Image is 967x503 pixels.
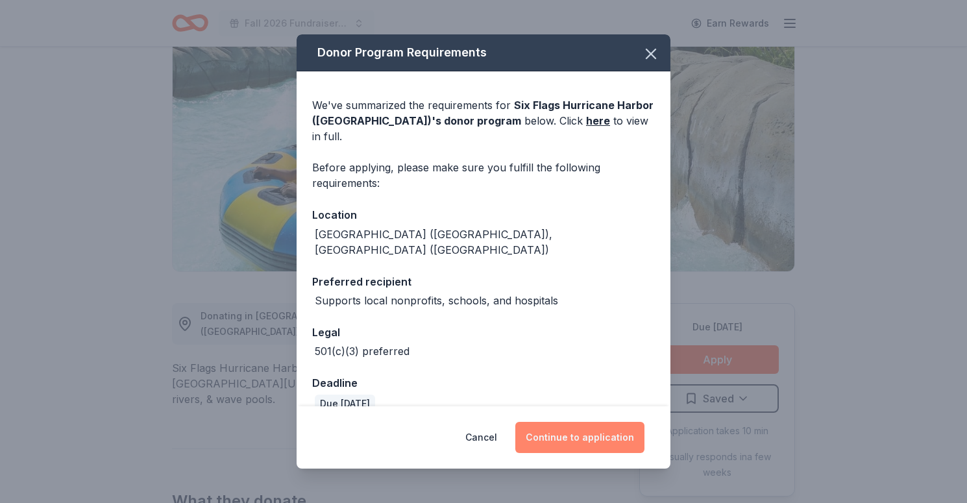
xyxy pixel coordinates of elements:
[465,422,497,453] button: Cancel
[315,343,410,359] div: 501(c)(3) preferred
[312,160,655,191] div: Before applying, please make sure you fulfill the following requirements:
[312,273,655,290] div: Preferred recipient
[515,422,644,453] button: Continue to application
[312,324,655,341] div: Legal
[297,34,670,71] div: Donor Program Requirements
[315,227,655,258] div: [GEOGRAPHIC_DATA] ([GEOGRAPHIC_DATA]), [GEOGRAPHIC_DATA] ([GEOGRAPHIC_DATA])
[312,97,655,144] div: We've summarized the requirements for below. Click to view in full.
[312,206,655,223] div: Location
[586,113,610,129] a: here
[312,374,655,391] div: Deadline
[315,293,558,308] div: Supports local nonprofits, schools, and hospitals
[315,395,375,413] div: Due [DATE]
